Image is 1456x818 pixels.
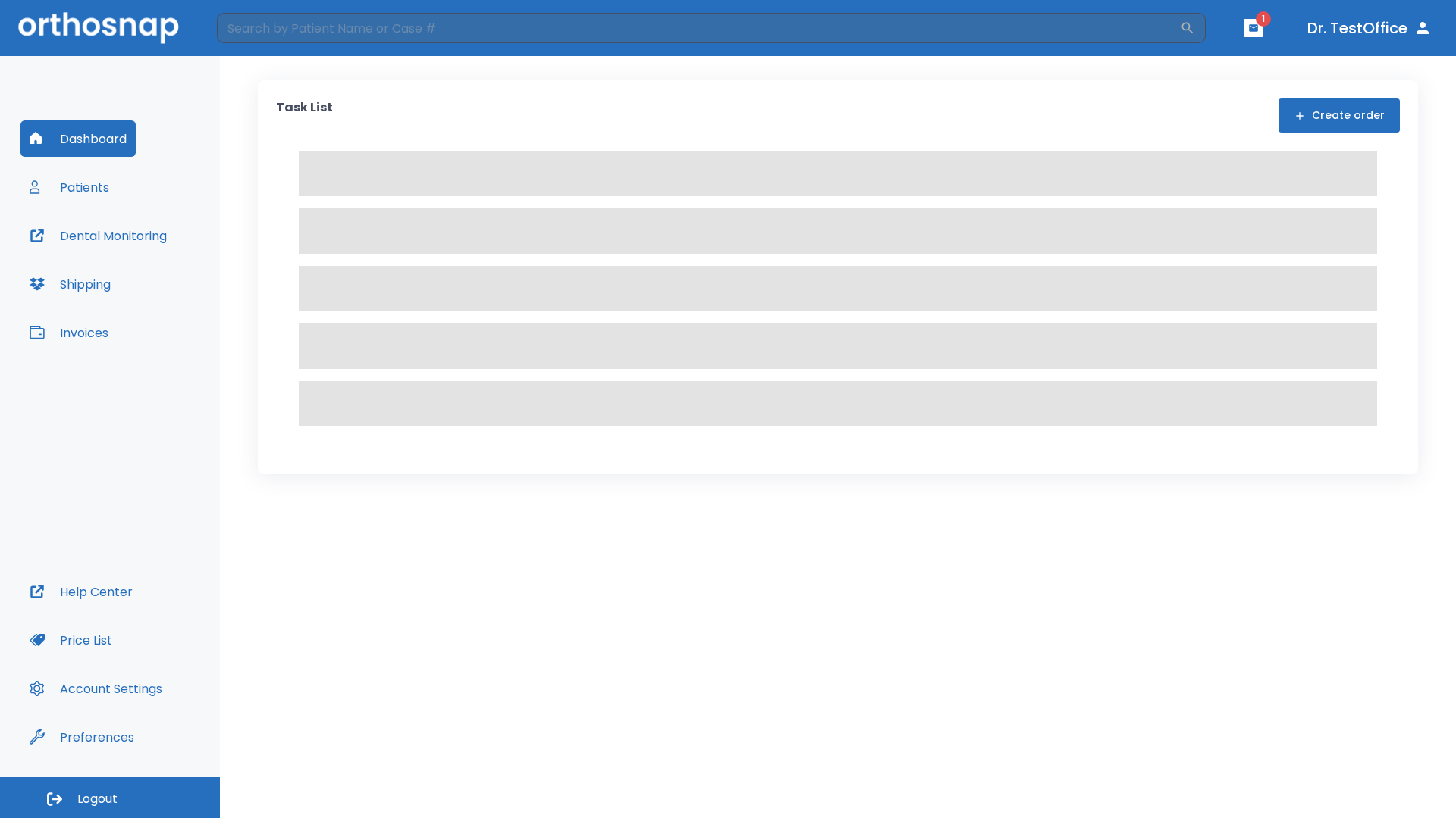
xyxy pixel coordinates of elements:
button: Help Center [20,573,142,610]
button: Price List [20,622,121,658]
p: Task List [276,98,333,133]
button: Dashboard [20,120,136,157]
button: Account Settings [20,670,171,707]
button: Preferences [20,719,143,755]
span: Logout [77,791,118,807]
button: Shipping [20,266,120,302]
img: Orthosnap [18,12,179,43]
button: Invoices [20,314,118,351]
button: Dr. TestOffice [1301,14,1438,42]
button: Patients [20,169,118,205]
button: Create order [1279,98,1400,133]
input: Search by Patient Name or Case # [217,13,1180,43]
span: 1 [1256,11,1271,27]
button: Dental Monitoring [20,217,176,254]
